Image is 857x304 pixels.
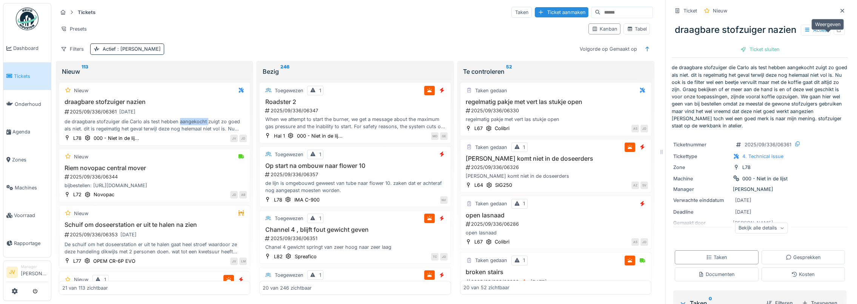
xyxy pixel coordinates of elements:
[239,191,247,199] div: AB
[15,101,48,108] span: Onderhoud
[94,135,139,142] div: 000 - Niet in de lij...
[631,181,639,189] div: AZ
[475,200,507,207] div: Taken gedaan
[263,284,312,292] div: 20 van 246 zichtbaar
[672,64,848,129] p: de draagbare stofzuiger die Carlo als test hebben aangekocht zuigt zo goed als niet. dit is regel...
[274,151,303,158] div: Toegewezen
[62,118,247,132] div: de draagbare stofzuiger die Carlo als test hebben aangekocht zuigt zo goed als niet. dit is regel...
[706,254,727,261] div: Taken
[673,141,730,148] div: Ticketnummer
[495,125,509,132] div: Colibri
[62,164,247,172] h3: Riem novopac central mover
[463,229,648,236] div: open lasnaad
[57,23,90,34] div: Presets
[463,172,648,180] div: [PERSON_NAME] komt niet in de doseerders
[673,208,730,216] div: Deadline
[21,264,48,280] li: [PERSON_NAME]
[465,277,648,287] div: 2025/09/336/06222
[73,135,82,142] div: L78
[75,9,98,16] strong: Tickets
[523,200,525,207] div: 1
[230,191,238,199] div: JD
[627,25,646,33] div: Tabel
[116,46,161,52] span: : [PERSON_NAME]
[103,45,161,53] div: Actief
[274,215,303,222] div: Toegewezen
[495,181,512,189] div: SIG250
[263,98,447,105] h3: Roadster 2
[274,132,285,140] div: Hal 1
[673,175,730,182] div: Machine
[811,19,844,30] div: Weergeven
[672,20,848,40] div: draagbare stofzuiger nazien
[640,181,648,189] div: SV
[264,235,447,242] div: 2025/09/336/06351
[239,257,247,265] div: LM
[495,238,509,245] div: Colibri
[511,7,532,18] div: Taken
[319,87,321,94] div: 1
[14,73,48,80] span: Tickets
[263,162,447,169] h3: Op start na ombouw naar flower 10
[673,186,730,193] div: Manager
[62,284,108,292] div: 21 van 113 zichtbaar
[786,254,821,261] div: Gesprekken
[264,107,447,114] div: 2025/09/336/06347
[631,238,639,246] div: AS
[73,191,82,198] div: L72
[523,257,525,264] div: 1
[3,230,51,257] a: Rapportage
[62,67,247,76] div: Nieuw
[465,220,648,228] div: 2025/09/336/06286
[82,67,88,76] sup: 113
[475,87,507,94] div: Taken gedaan
[465,107,648,114] div: 2025/09/336/06330
[3,202,51,230] a: Voorraad
[463,212,648,219] h3: open lasnaad
[62,221,247,228] h3: Schuif om doseerstation er uit te halen na zien
[745,141,791,148] div: 2025/09/336/06361
[673,164,730,171] div: Zone
[230,257,238,265] div: JV
[274,196,282,203] div: L78
[263,180,447,194] div: de lijn is omgebouwd geweest van tube naar flower 10. zaken dat er achteraf nog aangepast moesten...
[263,244,447,251] div: Chanel 4 gewicht springt van zeer hoog naar zeer laag
[673,153,730,160] div: Tickettype
[274,271,303,279] div: Toegewezen
[119,108,135,115] div: [DATE]
[683,7,697,14] div: Ticket
[440,132,448,140] div: GE
[506,67,512,76] sup: 52
[62,98,247,105] h3: draagbare stofzuiger nazien
[431,132,439,140] div: MO
[319,271,321,279] div: 1
[64,173,247,180] div: 2025/09/336/06344
[57,43,87,54] div: Filters
[6,264,48,282] a: JV Manager[PERSON_NAME]
[319,151,321,158] div: 1
[280,67,289,76] sup: 246
[297,132,342,140] div: 000 - Niet in de lij...
[64,230,247,239] div: 2025/09/336/06353
[431,253,439,261] div: TC
[12,128,48,135] span: Agenda
[463,284,509,292] div: 20 van 52 zichtbaar
[673,186,846,193] div: [PERSON_NAME]
[14,212,48,219] span: Voorraad
[74,276,88,283] div: Nieuw
[631,125,639,132] div: AS
[263,116,447,130] div: When we attempt to start the burner, we get a message about the maximum gas pressure and the inab...
[6,267,18,278] li: JV
[230,135,238,142] div: JV
[474,238,483,245] div: L67
[262,67,448,76] div: Bezig
[475,257,507,264] div: Taken gedaan
[13,45,48,52] span: Dashboard
[592,25,617,33] div: Kanban
[12,156,48,163] span: Zones
[74,153,88,160] div: Nieuw
[294,253,316,260] div: Spreafico
[274,87,303,94] div: Toegewezen
[94,191,114,198] div: Novopac
[742,175,788,182] div: 000 - Niet in de lijst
